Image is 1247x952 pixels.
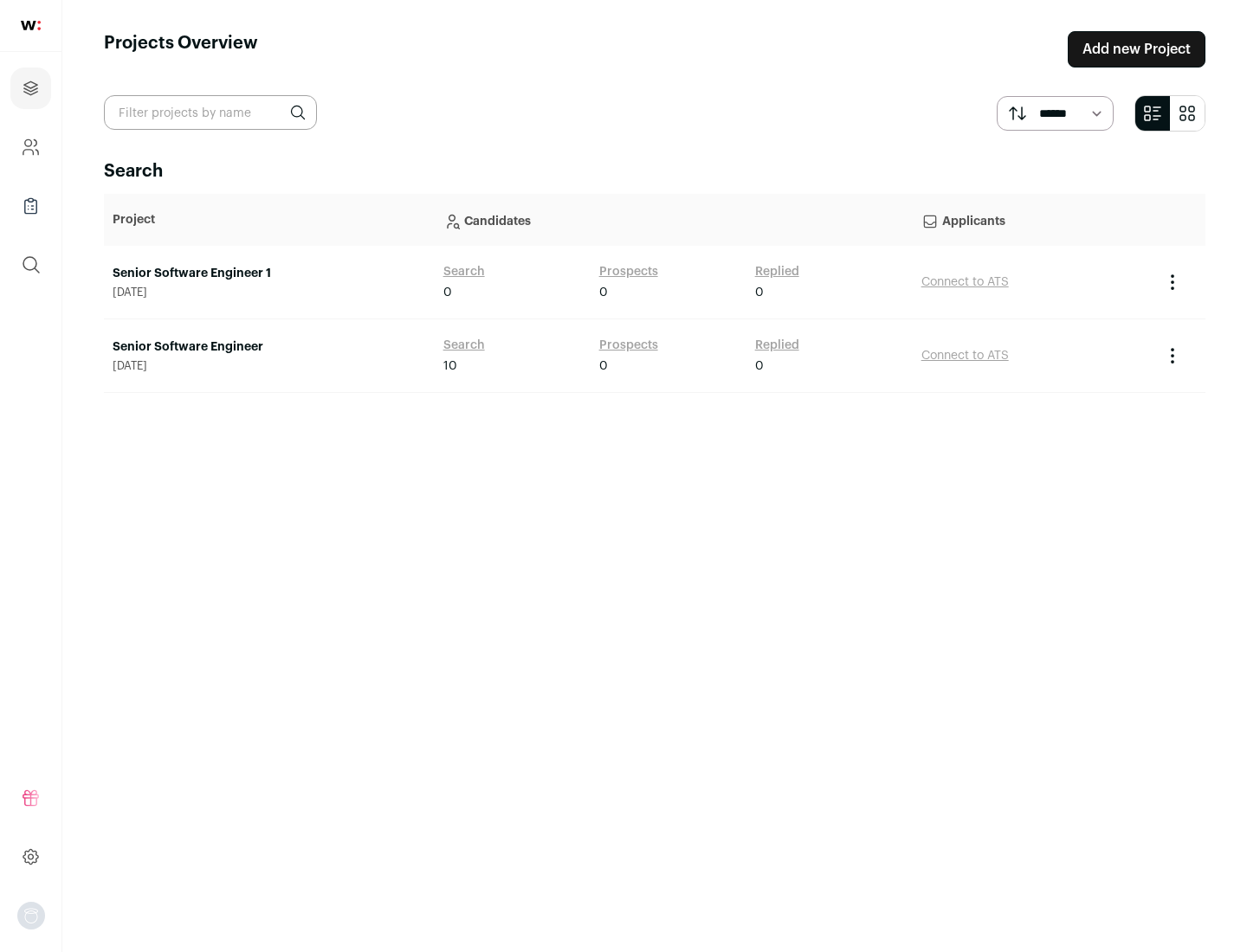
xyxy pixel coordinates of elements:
[104,159,1205,183] h2: Search
[17,902,45,929] button: Open dropdown
[443,337,485,354] a: Search
[599,357,608,375] span: 0
[921,203,1145,237] p: Applicants
[113,265,426,282] a: Senior Software Engineer 1
[10,185,51,227] a: Company Lists
[113,286,426,299] span: [DATE]
[443,357,457,375] span: 10
[599,263,658,280] a: Prospects
[755,284,764,301] span: 0
[1162,345,1183,366] button: Project Actions
[755,263,799,280] a: Replied
[104,31,258,68] h1: Projects Overview
[1162,272,1183,293] button: Project Actions
[921,276,1009,288] a: Connect to ATS
[443,203,904,237] p: Candidates
[599,284,608,301] span: 0
[10,68,51,109] a: Projects
[443,284,452,301] span: 0
[443,263,485,280] a: Search
[17,902,45,929] img: nopic.png
[755,337,799,354] a: Replied
[113,359,426,373] span: [DATE]
[21,21,41,30] img: wellfound-shorthand-0d5821cbd27db2630d0214b213865d53afaa358527fdda9d0ea32b1df1b89c2c.svg
[113,211,426,228] p: Project
[104,95,317,130] input: Filter projects by name
[1068,31,1205,68] a: Add new Project
[921,350,1009,362] a: Connect to ATS
[113,338,426,356] a: Senior Software Engineer
[10,126,51,168] a: Company and ATS Settings
[599,337,658,354] a: Prospects
[755,357,764,375] span: 0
